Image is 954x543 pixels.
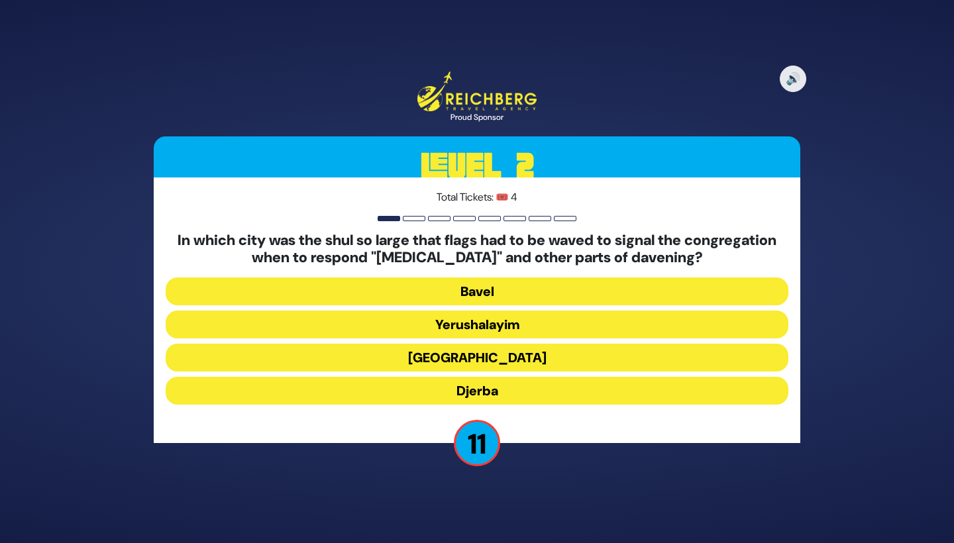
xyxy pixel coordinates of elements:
button: 🔊 [780,66,806,92]
div: Proud Sponsor [417,111,537,123]
button: Djerba [166,377,788,405]
button: Bavel [166,277,788,305]
p: Total Tickets: 🎟️ 4 [166,189,788,205]
button: [GEOGRAPHIC_DATA] [166,344,788,371]
p: 11 [454,420,500,466]
h3: Level 2 [154,136,800,196]
h5: In which city was the shul so large that flags had to be waved to signal the congregation when to... [166,232,788,267]
button: Yerushalayim [166,311,788,338]
img: Reichberg Travel [417,72,537,111]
